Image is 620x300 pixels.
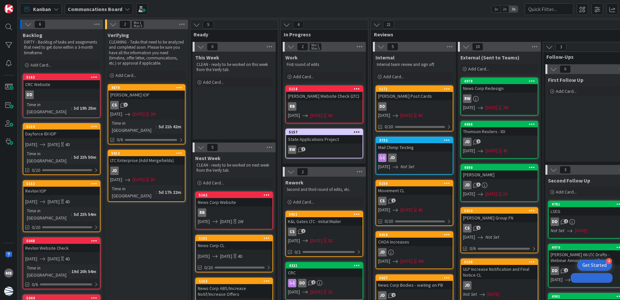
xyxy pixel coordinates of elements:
div: 5012LTC Enterprise (Add Mergefields) [108,150,185,165]
a: 4879[PERSON_NAME] IOPCS[DATE][DATE]2MTime in [GEOGRAPHIC_DATA]:5d 21h 42m0/6 [108,84,185,144]
span: [DATE] [485,191,497,197]
div: CS [376,197,453,205]
div: 5010[PERSON_NAME] Group FN [461,208,538,222]
div: CS [463,224,471,232]
div: Dayforce IDI IOP [23,130,100,138]
span: 0/20 [32,167,40,174]
span: [DATE] [220,253,232,260]
div: JD [376,154,453,162]
div: JD [378,291,387,300]
span: 1 [476,226,481,230]
span: [DATE] [198,253,210,260]
div: 5162 [199,193,272,197]
div: Time in [GEOGRAPHIC_DATA] [25,101,71,115]
div: News Corp Redesign [461,84,538,93]
div: 5027 [379,276,453,280]
a: 3732Mail Chimp TestingJD[DATE]Not Set [376,137,453,175]
a: 5162News Corp WebsiteRB[DATE][DATE]2W [195,192,273,230]
div: 5048 [26,239,100,243]
div: 5162 [196,192,272,198]
div: 4978 [464,79,538,83]
span: Kanban [33,5,51,13]
span: 2 [391,293,396,297]
div: Time in [GEOGRAPHIC_DATA] [25,207,71,221]
span: [DATE] [310,289,322,295]
div: 3D [150,176,155,183]
i: Not Set [463,291,477,297]
div: 5011 [286,211,363,217]
div: State Applications Project [286,135,363,144]
span: Add Card... [203,79,224,85]
span: Add Card... [556,88,577,94]
div: 5163 [23,74,100,80]
div: 5151 [196,235,272,241]
span: [DATE] [288,289,300,295]
div: 5151 [199,236,272,241]
div: [PERSON_NAME] Post Cards [376,92,453,100]
div: 5012 [111,151,185,156]
div: 4890[PERSON_NAME] [461,165,538,179]
a: 5011K&L Gates LTC - Initial MailerCS[DATE][DATE]3D0/2 [285,211,363,257]
div: 5018CHOA Increases [376,232,453,246]
span: 2 [301,229,305,233]
span: 0/20 [204,264,213,271]
span: [DATE] [378,206,390,213]
span: 2 [119,20,130,28]
div: 5157 [289,130,363,134]
div: 5010 [461,208,538,214]
div: 2D [328,289,333,295]
div: RB [198,208,206,217]
div: 5108 [464,260,538,264]
div: 4D [238,253,243,260]
div: ULP Increase Notification and Final Notice CL [461,265,538,279]
a: 5010[PERSON_NAME] Group FNCS[DATE]Not Set0/6 [460,207,538,253]
i: Not Set [551,228,565,233]
span: In Progress [284,31,360,38]
span: 5 [203,21,214,29]
div: 4986Thomson Reuters - IDI [461,121,538,136]
div: 4 [606,258,612,264]
div: [PERSON_NAME] Website Check (LTC) [286,92,363,100]
span: 2 [564,268,568,272]
div: 5152 [196,278,272,284]
a: 5048Revlon Website Check[DATE][DATE]4DTime in [GEOGRAPHIC_DATA]:19d 20h 54m0/6 [23,237,101,289]
div: DD [551,267,559,275]
a: 5018CHOA IncreasesJD[DATE][DATE]4W [376,231,453,269]
span: 3 [124,103,128,107]
span: [DATE] [463,234,475,241]
a: 4321CRCDD[DATE][DATE]2D [285,262,363,300]
span: 0/2 [294,249,301,256]
span: Backlog [23,32,42,38]
a: 5151News Corp CL[DATE][DATE]4D0/20 [195,235,273,272]
div: 5171[PERSON_NAME] Post Cards [376,86,453,100]
div: CS [461,224,538,232]
div: CRC [286,269,363,277]
div: JD [376,291,453,300]
div: News Corp Bodies - waiting on PB [376,281,453,289]
span: 0/6 [470,245,476,252]
span: [DATE] [400,258,412,265]
div: 4879 [111,85,185,90]
span: [DATE] [400,206,412,213]
div: 5d 23h 50m [72,154,98,161]
span: 21 [383,21,394,29]
div: Movement CL [376,186,453,195]
div: JD [461,281,538,290]
div: K&L Gates LTC - Initial Mailer [286,217,363,226]
div: 5153 [26,181,100,186]
div: Revlon IOP [23,187,100,195]
span: Add Card... [556,189,577,195]
span: [DATE] [310,112,322,119]
div: JD [378,248,387,256]
div: 4986 [464,122,538,127]
div: 4978News Corp Redesign [461,78,538,93]
a: 4986Thomson Reuters - IDIJD[DATE][DATE]4D [460,121,538,159]
div: 5048 [23,238,100,244]
span: [DATE] [485,104,497,111]
div: 5118 [289,87,363,91]
span: Add Card... [293,74,314,80]
div: 5012 [108,150,185,156]
span: Add Card... [468,66,489,72]
span: Add Card... [30,62,51,68]
a: 4890[PERSON_NAME]JD[DATE][DATE]1D [460,164,538,202]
